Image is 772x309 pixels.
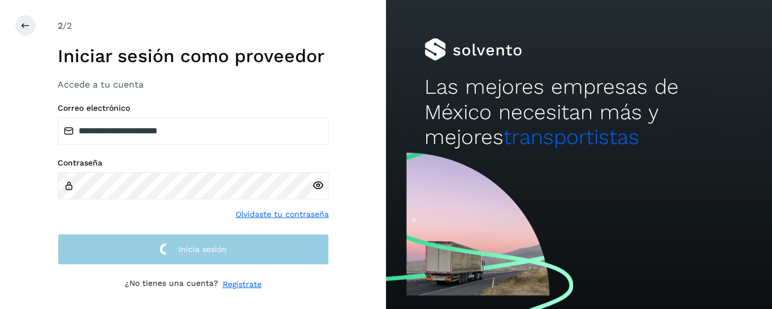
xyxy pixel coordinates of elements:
[58,158,329,168] label: Contraseña
[504,125,639,149] span: transportistas
[125,278,218,290] p: ¿No tienes una cuenta?
[58,45,329,67] h1: Iniciar sesión como proveedor
[179,245,227,253] span: Inicia sesión
[223,278,262,290] a: Regístrate
[58,103,329,113] label: Correo electrónico
[424,75,733,150] h2: Las mejores empresas de México necesitan más y mejores
[58,79,329,90] h3: Accede a tu cuenta
[58,234,329,265] button: Inicia sesión
[236,208,329,220] a: Olvidaste tu contraseña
